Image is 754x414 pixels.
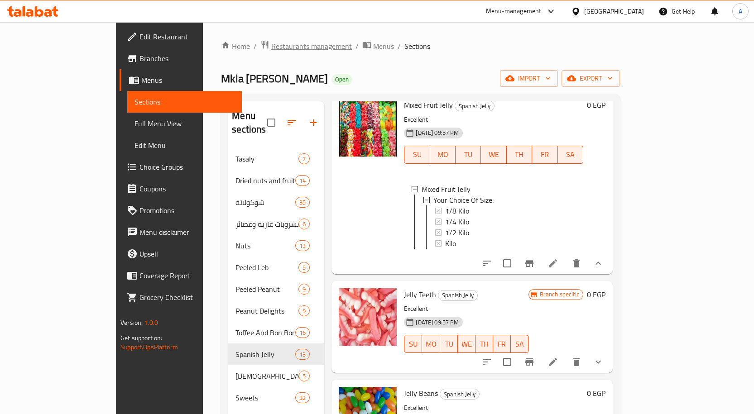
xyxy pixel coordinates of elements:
span: Jelly Teeth [404,288,436,301]
span: TU [459,148,477,161]
div: شوكولاتة35 [228,191,324,213]
span: 5 [299,263,309,272]
div: [GEOGRAPHIC_DATA] [584,6,644,16]
span: Peanut Delights [235,305,298,316]
button: sort-choices [476,252,498,274]
span: Spanish Jelly [235,349,295,360]
span: Spanish Jelly [440,389,479,400]
span: A [739,6,742,16]
span: 1/8 Kilo [445,205,469,216]
svg: Show Choices [593,258,604,269]
span: Open [331,76,352,83]
span: SU [408,148,426,161]
div: Open [331,74,352,85]
span: مشروبات غازية وعصائر [235,219,298,229]
span: 9 [299,307,309,315]
button: SA [558,146,583,164]
h6: 0 EGP [587,99,605,111]
span: TH [510,148,528,161]
div: Nuts13 [228,235,324,257]
button: TU [456,146,481,164]
span: Menus [373,41,394,52]
button: show more [587,252,609,274]
button: import [500,70,558,87]
span: 1/2 Kilo [445,227,469,238]
span: [DEMOGRAPHIC_DATA] Crackers [235,371,298,381]
div: Peanut Delights9 [228,300,324,322]
img: Mixed Fruit Jelly [339,99,397,157]
span: Branches [139,53,235,64]
span: 35 [296,198,309,207]
div: Sweets32 [228,387,324,409]
span: 1.0.0 [144,317,158,328]
button: Branch-specific-item [519,351,540,373]
span: 32 [296,394,309,402]
span: Sections [404,41,430,52]
button: FR [493,335,511,353]
span: Peeled Peanut [235,284,298,295]
span: 7 [299,155,309,163]
span: 1/4 Kilo [445,216,469,227]
span: Menu disclaimer [139,227,235,238]
p: Excellent [404,303,528,314]
a: Edit menu item [547,258,558,269]
span: import [507,73,551,84]
a: Coupons [120,178,242,200]
span: Jelly Beans [404,386,438,400]
span: Promotions [139,205,235,216]
span: Sections [134,96,235,107]
span: 16 [296,328,309,337]
div: Menu-management [486,6,542,17]
a: Coverage Report [120,265,242,286]
span: Branch specific [536,290,583,299]
span: [DATE] 09:57 PM [412,128,462,137]
div: items [298,305,310,316]
span: Dried nuts and fruits [235,175,295,186]
a: Restaurants management [260,40,352,52]
p: Excellent [404,114,583,125]
div: items [295,197,310,208]
a: Sections [127,91,242,113]
button: delete [566,252,587,274]
a: Promotions [120,200,242,221]
svg: Show Choices [593,357,604,367]
nav: breadcrumb [221,40,620,52]
button: SU [404,146,430,164]
a: Full Menu View [127,113,242,134]
div: Sweets [235,392,295,403]
img: Jelly Teeth [339,288,397,346]
span: Choice Groups [139,162,235,172]
span: Menus [141,75,235,86]
a: Choice Groups [120,156,242,178]
a: Menu disclaimer [120,221,242,243]
button: TH [475,335,493,353]
button: export [562,70,620,87]
span: Kilo [445,238,456,249]
div: items [295,349,310,360]
button: WE [481,146,506,164]
a: Support.OpsPlatform [120,341,178,353]
span: TU [444,338,454,351]
span: WE [461,338,472,351]
button: MO [422,335,440,353]
a: Menus [120,69,242,91]
span: SU [408,338,418,351]
div: [DEMOGRAPHIC_DATA] Crackers5 [228,365,324,387]
span: Edit Menu [134,140,235,151]
span: MO [426,338,437,351]
span: Spanish Jelly [438,290,477,300]
span: Toffee And Bon Bons [235,327,295,338]
span: Tasaly [235,153,298,164]
span: Coverage Report [139,270,235,281]
span: [DATE] 09:57 PM [412,318,462,327]
button: Add section [303,112,324,133]
button: WE [458,335,475,353]
li: / [398,41,401,52]
div: Tasaly7 [228,148,324,170]
button: FR [532,146,557,164]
